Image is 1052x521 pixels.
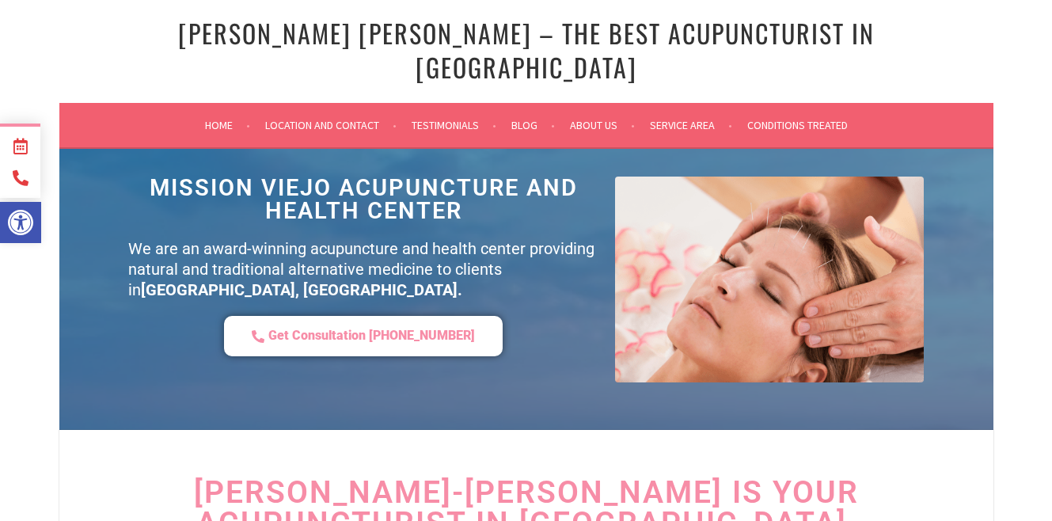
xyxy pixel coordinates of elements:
span: Get Consultation [PHONE_NUMBER] [268,328,475,344]
a: Testimonials [412,116,496,135]
a: Location and Contact [265,116,397,135]
h2: Mission Viejo Acupuncture and Health Center [128,177,599,222]
a: Get Consultation [PHONE_NUMBER] [224,316,503,356]
b: [GEOGRAPHIC_DATA], [GEOGRAPHIC_DATA]. [141,280,462,299]
a: [PERSON_NAME] [PERSON_NAME] – The Best Acupuncturist In [GEOGRAPHIC_DATA] [178,14,875,86]
a: Service Area [650,116,732,135]
a: About Us [570,116,635,135]
a: Conditions Treated [747,116,848,135]
img: ACUPUNCTURE IN MISSION VIEJO, CA [615,177,924,382]
a: Home [205,116,250,135]
span: We are an award-winning acupuncture and health center providing natural and traditional alternati... [128,239,594,299]
a: Blog [511,116,555,135]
